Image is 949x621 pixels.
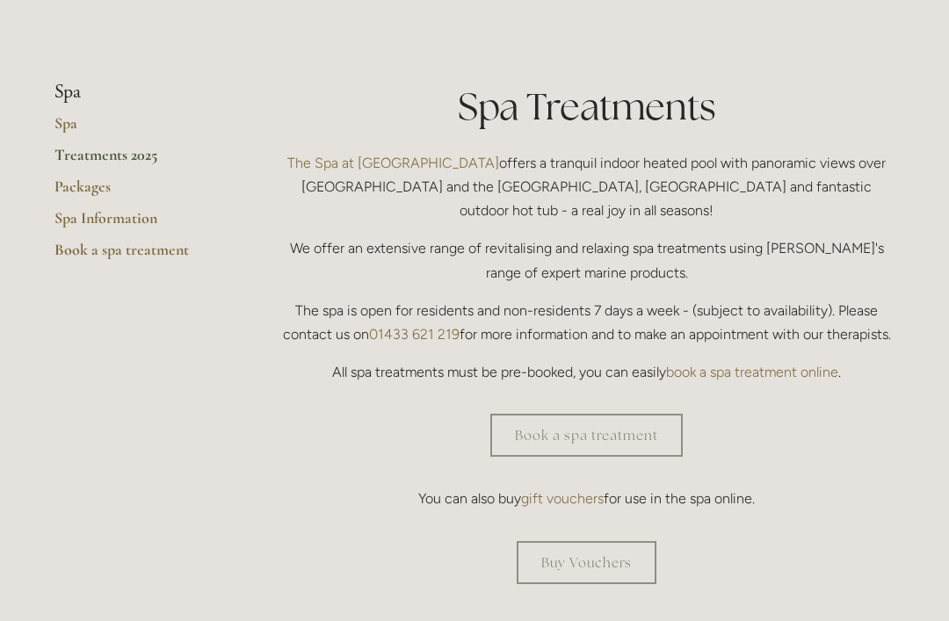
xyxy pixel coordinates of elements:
[54,81,222,104] li: Spa
[54,240,222,271] a: Book a spa treatment
[666,364,838,380] a: book a spa treatment online
[279,487,895,510] p: You can also buy for use in the spa online.
[369,326,460,343] a: 01433 621 219
[521,490,604,507] a: gift vouchers
[54,177,222,208] a: Packages
[279,360,895,384] p: All spa treatments must be pre-booked, you can easily .
[279,299,895,346] p: The spa is open for residents and non-residents 7 days a week - (subject to availability). Please...
[279,81,895,133] h1: Spa Treatments
[279,151,895,223] p: offers a tranquil indoor heated pool with panoramic views over [GEOGRAPHIC_DATA] and the [GEOGRAP...
[287,155,499,171] a: The Spa at [GEOGRAPHIC_DATA]
[54,208,222,240] a: Spa Information
[54,145,222,177] a: Treatments 2025
[517,541,656,584] a: Buy Vouchers
[279,236,895,284] p: We offer an extensive range of revitalising and relaxing spa treatments using [PERSON_NAME]'s ran...
[54,113,222,145] a: Spa
[490,414,683,457] a: Book a spa treatment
